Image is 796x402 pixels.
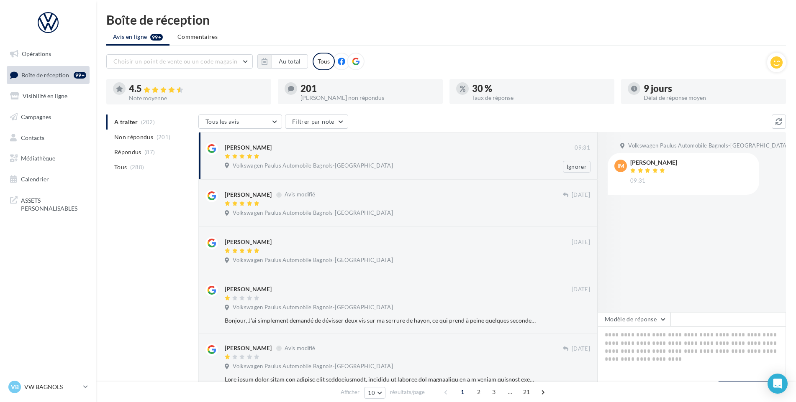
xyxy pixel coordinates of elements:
a: Campagnes [5,108,91,126]
span: résultats/page [390,388,425,396]
p: VW BAGNOLS [24,383,80,391]
div: [PERSON_NAME] non répondus [300,95,436,101]
span: VB [11,383,19,391]
span: (87) [144,149,155,155]
span: Opérations [22,50,51,57]
span: Visibilité en ligne [23,92,67,99]
div: [PERSON_NAME] [225,238,272,246]
span: [DATE] [572,191,590,199]
span: Choisir un point de vente ou un code magasin [113,58,237,65]
span: 21 [520,385,534,399]
button: 10 [364,387,385,399]
a: ASSETS PERSONNALISABLES [5,191,91,216]
span: Non répondus [114,133,153,141]
span: Volkswagen Paulus Automobile Bagnols-[GEOGRAPHIC_DATA] [233,162,393,170]
span: Avis modifié [285,191,315,198]
button: Au total [257,54,308,69]
button: Au total [272,54,308,69]
a: VB VW BAGNOLS [7,379,90,395]
div: Lore ipsum dolor sitam con adipisc elit seddoeiusmodt, incididu ut laboree dol magnaaliqu en a m ... [225,375,536,384]
span: (201) [157,134,171,140]
span: Tous [114,163,127,171]
div: [PERSON_NAME] [225,344,272,352]
div: Open Intercom Messenger [768,374,788,394]
div: Délai de réponse moyen [644,95,779,101]
span: Volkswagen Paulus Automobile Bagnols-[GEOGRAPHIC_DATA] [233,304,393,311]
a: Médiathèque [5,150,91,167]
span: 09:31 [575,144,590,152]
span: ASSETS PERSONNALISABLES [21,195,86,213]
span: [DATE] [572,286,590,293]
span: Avis modifié [285,345,315,351]
button: Filtrer par note [285,114,348,129]
a: Calendrier [5,170,91,188]
div: [PERSON_NAME] [630,160,677,165]
div: 4.5 [129,84,264,94]
a: Visibilité en ligne [5,87,91,105]
div: [PERSON_NAME] [225,285,272,293]
div: [PERSON_NAME] [225,143,272,152]
span: Campagnes [21,113,51,120]
span: IM [617,162,624,170]
span: Contacts [21,134,44,141]
a: Opérations [5,45,91,63]
button: Tous les avis [198,114,282,129]
span: 3 [487,385,501,399]
div: 9 jours [644,84,779,93]
span: Afficher [341,388,359,396]
span: (288) [130,164,144,170]
div: Bonjour, J'ai simplement demandé de dévisser deux vis sur ma serrure de hayon, ce qui prend à pei... [225,316,536,325]
span: Volkswagen Paulus Automobile Bagnols-[GEOGRAPHIC_DATA] [233,209,393,217]
span: Répondus [114,148,141,156]
div: 99+ [74,72,86,79]
span: Commentaires [177,33,218,41]
div: Note moyenne [129,95,264,101]
button: Modèle de réponse [598,312,670,326]
span: ... [503,385,517,399]
span: [DATE] [572,345,590,353]
div: 201 [300,84,436,93]
div: Taux de réponse [472,95,608,101]
div: 30 % [472,84,608,93]
span: Médiathèque [21,155,55,162]
span: Volkswagen Paulus Automobile Bagnols-[GEOGRAPHIC_DATA] [233,363,393,370]
button: Ignorer [563,161,591,173]
div: Boîte de réception [106,13,786,26]
div: Tous [313,53,335,70]
a: Boîte de réception99+ [5,66,91,84]
div: [PERSON_NAME] [225,191,272,199]
span: Volkswagen Paulus Automobile Bagnols-[GEOGRAPHIC_DATA] [233,257,393,264]
span: Volkswagen Paulus Automobile Bagnols-[GEOGRAPHIC_DATA] [628,142,788,150]
span: 09:31 [630,177,646,185]
span: 1 [456,385,469,399]
span: [DATE] [572,239,590,246]
span: Tous les avis [205,118,239,125]
span: 2 [472,385,485,399]
span: 10 [368,389,375,396]
button: Choisir un point de vente ou un code magasin [106,54,253,69]
span: Calendrier [21,176,49,183]
a: Contacts [5,129,91,147]
span: Boîte de réception [21,71,69,78]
